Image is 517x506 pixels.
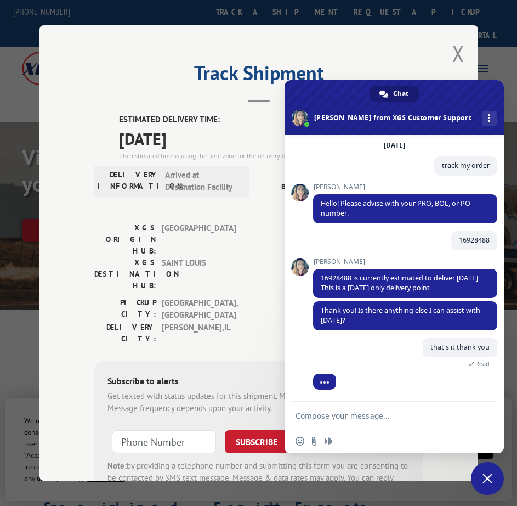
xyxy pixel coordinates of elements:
[259,234,345,247] label: WEIGHT:
[162,257,236,291] span: SAINT LOUIS
[313,183,497,191] span: [PERSON_NAME]
[321,199,470,218] span: Hello! Please advise with your PRO, BOL, or PO number.
[370,86,419,102] a: Chat
[98,169,160,194] label: DELIVERY INFORMATION:
[225,430,288,453] button: SUBSCRIBE
[162,322,236,345] span: [PERSON_NAME] , IL
[107,374,410,390] div: Subscribe to alerts
[119,151,423,161] div: The estimated time is using the time zone for the delivery destination.
[452,39,464,68] button: Close modal
[107,390,410,415] div: Get texted with status updates for this shipment. Message and data rates may apply. Message frequ...
[94,257,156,291] label: XGS DESTINATION HUB:
[393,86,408,102] span: Chat
[94,65,423,86] h2: Track Shipment
[112,430,216,453] input: Phone Number
[475,360,490,368] span: Read
[296,402,471,429] textarea: Compose your message...
[165,169,239,194] span: Arrived at Destination Facility
[430,342,490,352] span: that's it thank you
[384,142,405,149] div: [DATE]
[310,437,319,446] span: Send a file
[459,235,490,245] span: 16928488
[94,222,156,257] label: XGS ORIGIN HUB:
[94,322,156,345] label: DELIVERY CITY:
[107,460,410,497] div: by providing a telephone number and submitting this form you are consenting to be contacted by SM...
[162,297,236,322] span: [GEOGRAPHIC_DATA] , [GEOGRAPHIC_DATA]
[321,273,480,293] span: 16928488 is currently estimated to deliver [DATE]. This is a [DATE] only delivery point
[259,169,345,182] label: PROBILL:
[94,297,156,322] label: PICKUP CITY:
[259,222,345,235] label: PIECES:
[324,437,333,446] span: Audio message
[119,114,423,126] label: ESTIMATED DELIVERY TIME:
[162,222,236,257] span: [GEOGRAPHIC_DATA]
[313,258,497,266] span: [PERSON_NAME]
[259,181,345,194] label: BILL DATE:
[296,437,304,446] span: Insert an emoji
[442,161,490,170] span: track my order
[321,306,480,325] span: Thank you! Is there anything else I can assist with [DATE]?
[471,462,504,495] a: Close chat
[259,194,345,217] label: BILL OF LADING:
[107,460,127,471] strong: Note:
[119,126,423,151] span: [DATE]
